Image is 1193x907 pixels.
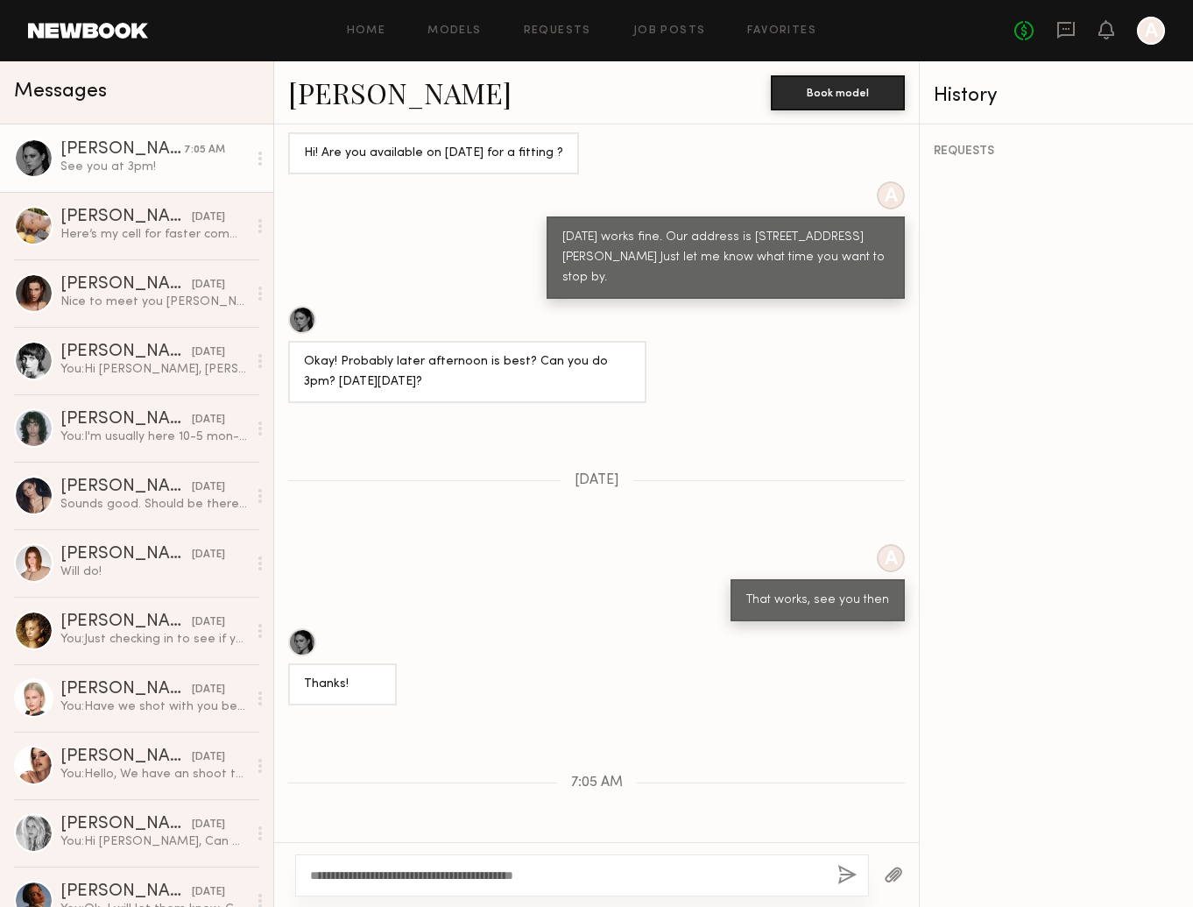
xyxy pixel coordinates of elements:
[60,766,247,783] div: You: Hello, We have an shoot this week in [GEOGRAPHIC_DATA], what is your availability ?
[60,833,247,850] div: You: Hi [PERSON_NAME], Can we get your availability
[60,698,247,715] div: You: Have we shot with you before?
[60,429,247,445] div: You: I'm usually here 10-5 mon-fri, let me know what date/time works for you
[192,817,225,833] div: [DATE]
[934,86,1179,106] div: History
[60,411,192,429] div: [PERSON_NAME]
[60,294,247,310] div: Nice to meet you [PERSON_NAME], I’ll :)
[60,159,247,175] div: See you at 3pm!
[60,478,192,496] div: [PERSON_NAME]
[192,547,225,563] div: [DATE]
[571,776,623,790] span: 7:05 AM
[184,142,225,159] div: 7:05 AM
[771,84,905,99] a: Book model
[14,81,107,102] span: Messages
[747,25,816,37] a: Favorites
[524,25,591,37] a: Requests
[304,144,563,164] div: Hi! Are you available on [DATE] for a fitting ?
[288,74,512,111] a: [PERSON_NAME]
[60,226,247,243] div: Here’s my cell for faster communication [PHONE_NUMBER]
[746,591,889,611] div: That works, see you then
[60,631,247,648] div: You: Just checking in to see if you can stop by the showroom
[562,228,889,288] div: [DATE] works fine. Our address is [STREET_ADDRESS][PERSON_NAME] Just let me know what time you wa...
[1137,17,1165,45] a: A
[192,614,225,631] div: [DATE]
[771,75,905,110] button: Book model
[60,748,192,766] div: [PERSON_NAME]
[934,145,1179,158] div: REQUESTS
[60,276,192,294] div: [PERSON_NAME]
[633,25,706,37] a: Job Posts
[60,496,247,513] div: Sounds good. Should be there around 12:30
[575,473,619,488] span: [DATE]
[60,361,247,378] div: You: Hi [PERSON_NAME], [PERSON_NAME] this finds you well. Are you available for a shoot in LA nex...
[60,563,247,580] div: Will do!
[60,209,192,226] div: [PERSON_NAME]
[192,682,225,698] div: [DATE]
[192,344,225,361] div: [DATE]
[60,883,192,901] div: [PERSON_NAME]
[347,25,386,37] a: Home
[192,412,225,429] div: [DATE]
[60,681,192,698] div: [PERSON_NAME]
[192,884,225,901] div: [DATE]
[60,816,192,833] div: [PERSON_NAME]
[192,277,225,294] div: [DATE]
[60,613,192,631] div: [PERSON_NAME]
[192,749,225,766] div: [DATE]
[304,675,381,695] div: Thanks!
[60,141,184,159] div: [PERSON_NAME]
[60,344,192,361] div: [PERSON_NAME]
[427,25,481,37] a: Models
[304,352,631,393] div: Okay! Probably later afternoon is best? Can you do 3pm? [DATE][DATE]?
[60,546,192,563] div: [PERSON_NAME]
[192,209,225,226] div: [DATE]
[192,479,225,496] div: [DATE]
